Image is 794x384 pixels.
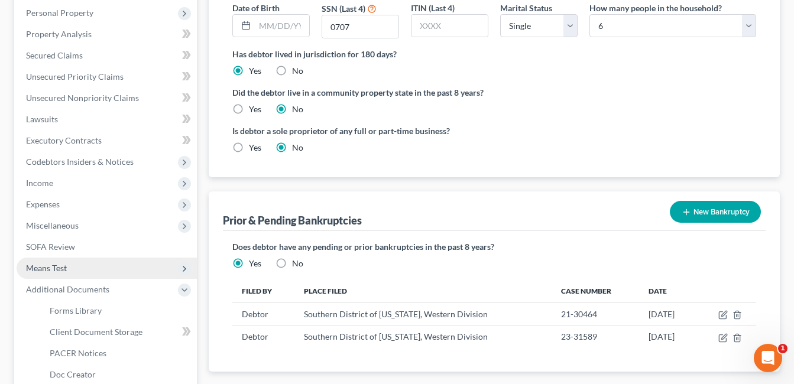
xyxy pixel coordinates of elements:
[26,114,58,124] span: Lawsuits
[552,326,639,348] td: 23-31589
[40,321,197,343] a: Client Document Storage
[232,279,294,302] th: Filed By
[17,236,197,258] a: SOFA Review
[26,178,53,188] span: Income
[754,344,782,372] iframe: Intercom live chat
[411,15,488,37] input: XXXX
[223,213,362,227] div: Prior & Pending Bankruptcies
[40,300,197,321] a: Forms Library
[249,142,261,154] label: Yes
[26,135,102,145] span: Executory Contracts
[232,125,488,137] label: Is debtor a sole proprietor of any full or part-time business?
[26,93,139,103] span: Unsecured Nonpriority Claims
[552,303,639,326] td: 21-30464
[778,344,787,353] span: 1
[322,15,398,38] input: XXXX
[232,48,756,60] label: Has debtor lived in jurisdiction for 180 days?
[294,279,552,302] th: Place Filed
[639,279,696,302] th: Date
[232,2,280,14] label: Date of Birth
[17,24,197,45] a: Property Analysis
[249,65,261,77] label: Yes
[26,157,134,167] span: Codebtors Insiders & Notices
[322,2,365,15] label: SSN (Last 4)
[26,242,75,252] span: SOFA Review
[26,220,79,230] span: Miscellaneous
[232,326,294,348] td: Debtor
[26,199,60,209] span: Expenses
[292,258,303,269] label: No
[292,65,303,77] label: No
[639,326,696,348] td: [DATE]
[639,303,696,326] td: [DATE]
[232,240,756,253] label: Does debtor have any pending or prior bankruptcies in the past 8 years?
[26,50,83,60] span: Secured Claims
[50,305,102,315] span: Forms Library
[292,103,303,115] label: No
[26,284,109,294] span: Additional Documents
[50,369,96,379] span: Doc Creator
[552,279,639,302] th: Case Number
[249,103,261,115] label: Yes
[40,343,197,364] a: PACER Notices
[589,2,722,14] label: How many people in the household?
[50,348,106,358] span: PACER Notices
[17,45,197,66] a: Secured Claims
[500,2,552,14] label: Marital Status
[26,263,67,273] span: Means Test
[255,15,309,37] input: MM/DD/YYYY
[17,87,197,109] a: Unsecured Nonpriority Claims
[249,258,261,269] label: Yes
[26,71,124,82] span: Unsecured Priority Claims
[292,142,303,154] label: No
[411,2,455,14] label: ITIN (Last 4)
[17,109,197,130] a: Lawsuits
[17,130,197,151] a: Executory Contracts
[670,201,761,223] button: New Bankruptcy
[294,303,552,326] td: Southern District of [US_STATE], Western Division
[26,29,92,39] span: Property Analysis
[232,86,756,99] label: Did the debtor live in a community property state in the past 8 years?
[232,303,294,326] td: Debtor
[294,326,552,348] td: Southern District of [US_STATE], Western Division
[26,8,93,18] span: Personal Property
[50,327,142,337] span: Client Document Storage
[17,66,197,87] a: Unsecured Priority Claims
